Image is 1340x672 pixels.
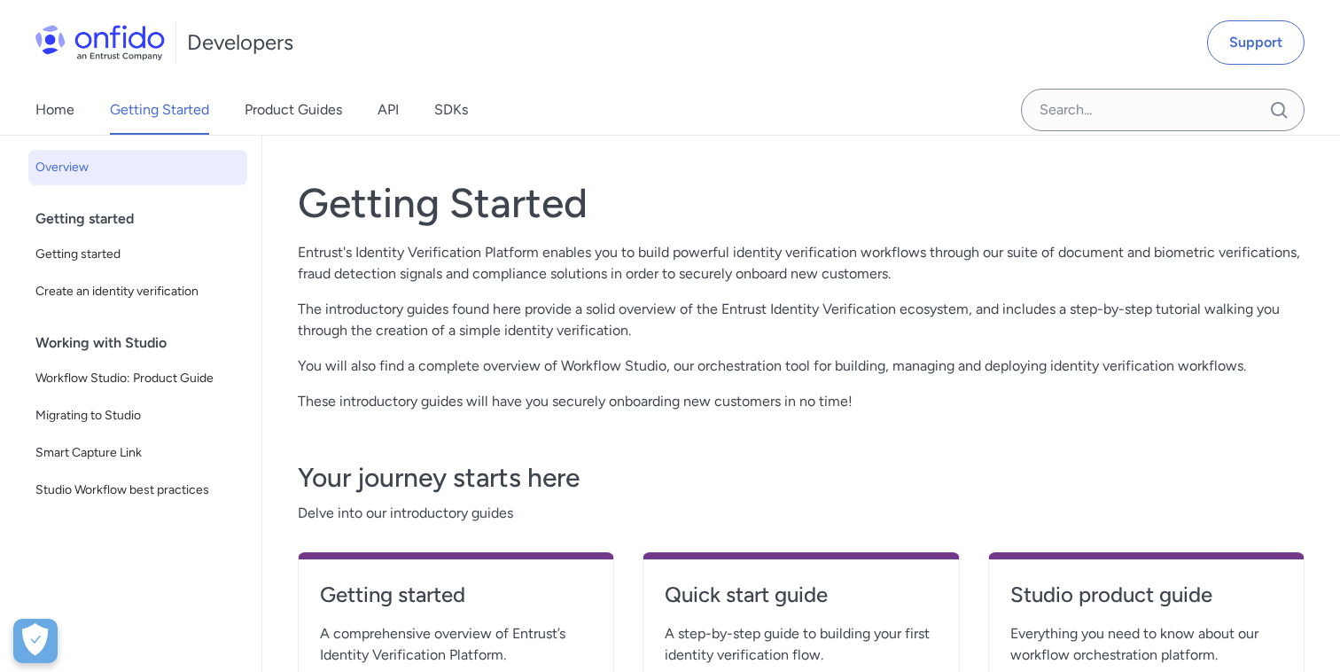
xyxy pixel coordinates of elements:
[298,356,1305,377] p: You will also find a complete overview of Workflow Studio, our orchestration tool for building, m...
[28,473,247,508] a: Studio Workflow best practices
[1010,581,1282,623] a: Studio product guide
[28,398,247,434] a: Migrating to Studio
[320,581,592,609] h4: Getting started
[665,581,937,609] h4: Quick start guide
[35,368,240,389] span: Workflow Studio: Product Guide
[1010,623,1282,666] span: Everything you need to know about our workflow orchestration platform.
[35,442,240,464] span: Smart Capture Link
[110,85,209,135] a: Getting Started
[35,405,240,426] span: Migrating to Studio
[35,157,240,178] span: Overview
[298,503,1305,524] span: Delve into our introductory guides
[298,178,1305,228] h1: Getting Started
[13,619,58,663] button: Open Preferences
[35,480,240,501] span: Studio Workflow best practices
[298,299,1305,341] p: The introductory guides found here provide a solid overview of the Entrust Identity Verification ...
[13,619,58,663] div: Cookie Preferences
[298,391,1305,412] p: These introductory guides will have you securely onboarding new customers in no time!
[298,242,1305,285] p: Entrust's Identity Verification Platform enables you to build powerful identity verification work...
[28,237,247,272] a: Getting started
[187,28,293,57] h1: Developers
[1207,20,1305,65] a: Support
[35,85,74,135] a: Home
[35,25,165,60] img: Onfido Logo
[665,581,937,623] a: Quick start guide
[298,460,1305,496] h3: Your journey starts here
[665,623,937,666] span: A step-by-step guide to building your first identity verification flow.
[35,281,240,302] span: Create an identity verification
[35,244,240,265] span: Getting started
[35,325,254,361] div: Working with Studio
[320,623,592,666] span: A comprehensive overview of Entrust’s Identity Verification Platform.
[1021,89,1305,131] input: Onfido search input field
[28,150,247,185] a: Overview
[1010,581,1282,609] h4: Studio product guide
[434,85,468,135] a: SDKs
[35,201,254,237] div: Getting started
[245,85,342,135] a: Product Guides
[28,435,247,471] a: Smart Capture Link
[28,361,247,396] a: Workflow Studio: Product Guide
[320,581,592,623] a: Getting started
[28,274,247,309] a: Create an identity verification
[378,85,399,135] a: API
